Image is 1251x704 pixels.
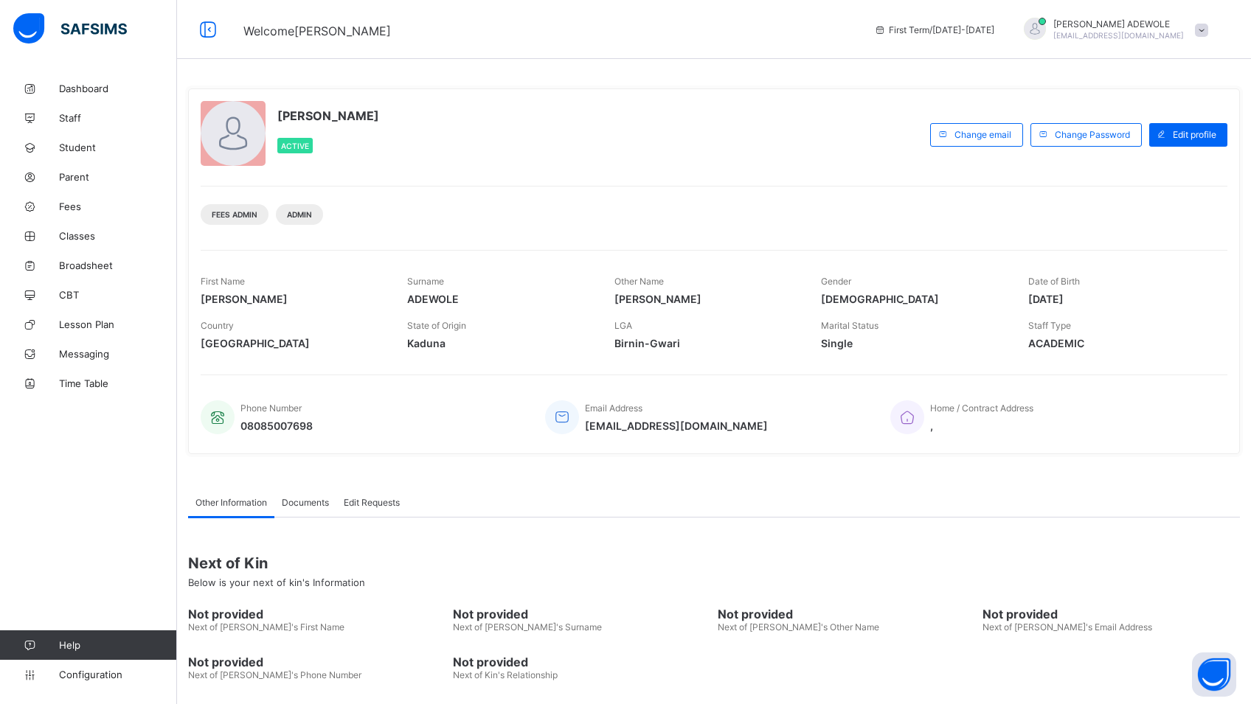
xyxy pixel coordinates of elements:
[59,112,177,124] span: Staff
[407,276,444,287] span: Surname
[1028,276,1080,287] span: Date of Birth
[195,497,267,508] span: Other Information
[1055,129,1130,140] span: Change Password
[287,210,312,219] span: Admin
[212,210,257,219] span: Fees Admin
[821,276,851,287] span: Gender
[930,419,1033,432] span: ,
[1009,18,1216,42] div: OLUBUNMIADEWOLE
[821,337,1005,349] span: Single
[201,320,234,331] span: Country
[407,320,466,331] span: State of Origin
[59,669,176,680] span: Configuration
[240,419,313,432] span: 08085007698
[453,621,602,632] span: Next of [PERSON_NAME]'s Surname
[407,337,592,349] span: Kaduna
[59,142,177,153] span: Student
[59,318,177,330] span: Lesson Plan
[1028,337,1213,349] span: ACADEMIC
[188,621,344,632] span: Next of [PERSON_NAME]'s First Name
[277,108,379,123] span: [PERSON_NAME]
[453,655,710,669] span: Not provided
[344,497,400,508] span: Edit Requests
[201,337,385,349] span: [GEOGRAPHIC_DATA]
[453,607,710,621] span: Not provided
[188,576,365,588] span: Below is your next of kin's Information
[585,402,642,414] span: Email Address
[188,655,446,669] span: Not provided
[59,639,176,651] span: Help
[614,337,799,349] span: Birnin-Gwari
[821,293,1005,305] span: [DEMOGRAPHIC_DATA]
[1173,129,1216,140] span: Edit profile
[281,142,309,150] span: Active
[188,607,446,621] span: Not provided
[983,607,1240,621] span: Not provided
[59,289,177,301] span: CBT
[1053,18,1184,29] span: [PERSON_NAME] ADEWOLE
[407,293,592,305] span: ADEWOLE
[821,320,879,331] span: Marital Status
[614,276,664,287] span: Other Name
[614,320,632,331] span: LGA
[188,669,361,680] span: Next of [PERSON_NAME]'s Phone Number
[1028,293,1213,305] span: [DATE]
[718,621,879,632] span: Next of [PERSON_NAME]'s Other Name
[718,607,975,621] span: Not provided
[874,24,994,35] span: session/term information
[282,497,329,508] span: Documents
[1028,320,1071,331] span: Staff Type
[1053,31,1184,40] span: [EMAIL_ADDRESS][DOMAIN_NAME]
[983,621,1152,632] span: Next of [PERSON_NAME]'s Email Address
[930,402,1033,414] span: Home / Contract Address
[243,24,391,38] span: Welcome [PERSON_NAME]
[201,276,245,287] span: First Name
[59,377,177,389] span: Time Table
[188,554,1240,572] span: Next of Kin
[59,201,177,212] span: Fees
[59,259,177,271] span: Broadsheet
[453,669,558,680] span: Next of Kin's Relationship
[240,402,302,414] span: Phone Number
[201,293,385,305] span: [PERSON_NAME]
[59,348,177,360] span: Messaging
[1192,652,1236,697] button: Open asap
[59,83,177,94] span: Dashboard
[59,230,177,242] span: Classes
[59,171,177,183] span: Parent
[585,419,768,432] span: [EMAIL_ADDRESS][DOMAIN_NAME]
[954,129,1011,140] span: Change email
[614,293,799,305] span: [PERSON_NAME]
[13,13,127,44] img: safsims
